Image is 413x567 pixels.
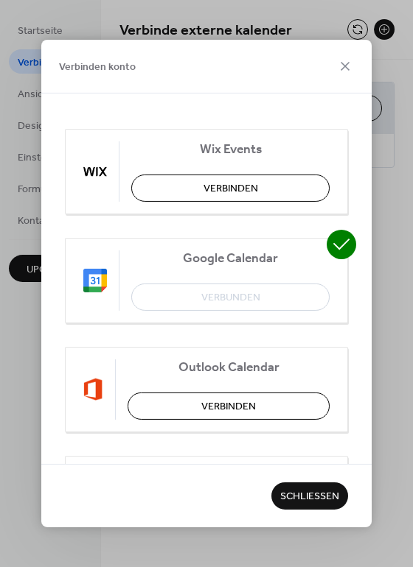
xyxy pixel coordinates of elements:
span: Verbinden [201,399,256,415]
span: Wix Events [131,142,330,158]
img: wix [83,160,107,183]
button: Verbinden [128,392,330,420]
button: Verbinden [131,175,330,202]
button: Schließen [271,482,348,510]
span: Schließen [280,490,339,505]
img: google [83,269,107,292]
span: Verbinden konto [59,60,136,75]
span: Google Calendar [131,251,330,267]
img: outlook [83,378,103,401]
span: Verbinden [204,181,258,197]
span: Outlook Calendar [128,360,330,376]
